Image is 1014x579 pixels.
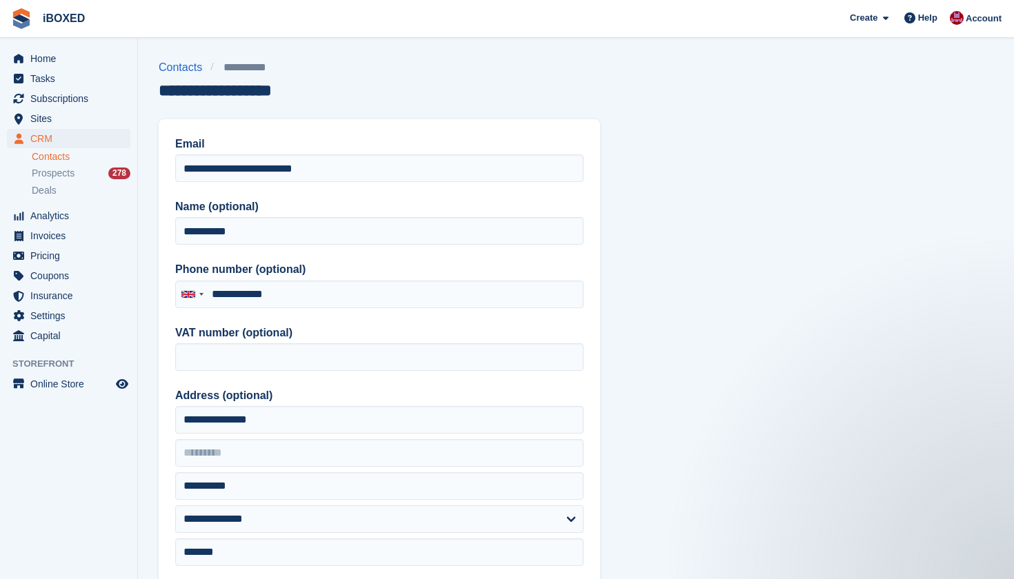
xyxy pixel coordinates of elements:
[7,49,130,68] a: menu
[11,8,32,29] img: stora-icon-8386f47178a22dfd0bd8f6a31ec36ba5ce8667c1dd55bd0f319d3a0aa187defe.svg
[159,59,284,76] nav: breadcrumbs
[30,206,113,225] span: Analytics
[7,226,130,245] a: menu
[30,109,113,128] span: Sites
[32,166,130,181] a: Prospects 278
[114,376,130,392] a: Preview store
[7,129,130,148] a: menu
[30,246,113,265] span: Pricing
[30,374,113,394] span: Online Store
[7,69,130,88] a: menu
[30,226,113,245] span: Invoices
[32,183,130,198] a: Deals
[7,246,130,265] a: menu
[175,136,584,152] label: Email
[7,109,130,128] a: menu
[7,206,130,225] a: menu
[30,69,113,88] span: Tasks
[7,89,130,108] a: menu
[30,286,113,305] span: Insurance
[30,129,113,148] span: CRM
[30,89,113,108] span: Subscriptions
[176,281,208,307] div: United Kingdom: +44
[7,374,130,394] a: menu
[12,357,137,371] span: Storefront
[30,326,113,345] span: Capital
[7,326,130,345] a: menu
[175,387,584,404] label: Address (optional)
[850,11,877,25] span: Create
[30,266,113,285] span: Coupons
[32,150,130,163] a: Contacts
[950,11,964,25] img: Amanda Forder
[7,266,130,285] a: menu
[37,7,90,30] a: iBOXED
[7,306,130,325] a: menu
[108,167,130,179] div: 278
[32,184,57,197] span: Deals
[159,59,210,76] a: Contacts
[175,261,584,278] label: Phone number (optional)
[7,286,130,305] a: menu
[918,11,937,25] span: Help
[30,306,113,325] span: Settings
[32,167,74,180] span: Prospects
[175,325,584,341] label: VAT number (optional)
[30,49,113,68] span: Home
[966,12,1002,26] span: Account
[175,199,584,215] label: Name (optional)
